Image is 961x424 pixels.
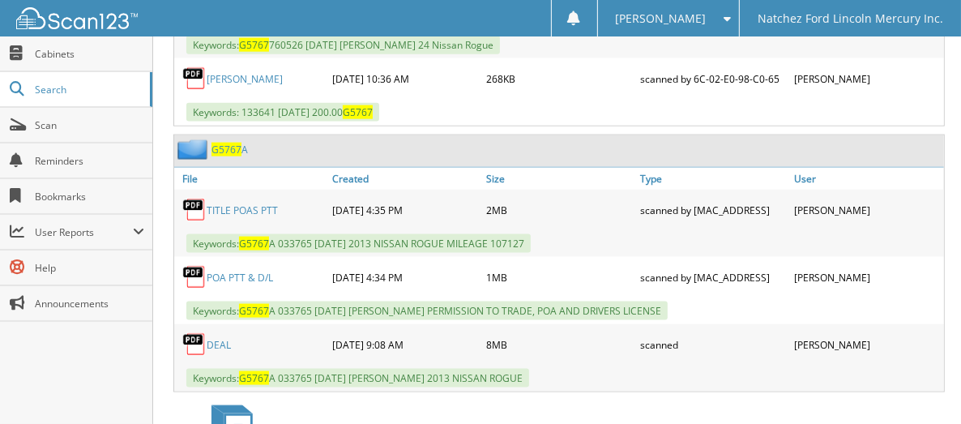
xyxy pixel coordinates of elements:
[636,168,790,190] a: Type
[328,168,482,190] a: Created
[35,225,133,239] span: User Reports
[207,203,278,217] a: TITLE POAS PTT
[16,7,138,29] img: scan123-logo-white.svg
[35,261,144,275] span: Help
[328,62,482,95] div: [DATE] 10:36 AM
[186,369,529,388] span: Keywords: A 033765 [DATE] [PERSON_NAME] 2013 NISSAN ROGUE
[482,261,636,293] div: 1MB
[174,168,328,190] a: File
[182,265,207,289] img: PDF.png
[482,62,636,95] div: 268KB
[35,47,144,61] span: Cabinets
[186,36,500,54] span: Keywords: 760526 [DATE] [PERSON_NAME] 24 Nissan Rogue
[182,332,207,357] img: PDF.png
[186,103,379,122] span: Keywords: 133641 [DATE] 200.00
[790,261,944,293] div: [PERSON_NAME]
[790,168,944,190] a: User
[35,83,142,96] span: Search
[35,297,144,311] span: Announcements
[636,62,790,95] div: scanned by 6C-02-E0-98-C0-65
[182,66,207,91] img: PDF.png
[35,118,144,132] span: Scan
[186,234,531,253] span: Keywords: A 033765 [DATE] 2013 NISSAN ROGUE MILEAGE 107127
[790,328,944,361] div: [PERSON_NAME]
[239,371,269,385] span: G5767
[328,194,482,226] div: [DATE] 4:35 PM
[615,14,706,24] span: [PERSON_NAME]
[239,237,269,251] span: G5767
[239,38,269,52] span: G5767
[790,62,944,95] div: [PERSON_NAME]
[211,143,248,156] a: G5767A
[207,72,283,86] a: [PERSON_NAME]
[482,328,636,361] div: 8MB
[239,304,269,318] span: G5767
[636,261,790,293] div: scanned by [MAC_ADDRESS]
[758,14,943,24] span: Natchez Ford Lincoln Mercury Inc.
[186,302,668,320] span: Keywords: A 033765 [DATE] [PERSON_NAME] PERMISSION TO TRADE, POA AND DRIVERS LICENSE
[482,194,636,226] div: 2MB
[182,198,207,222] img: PDF.png
[328,328,482,361] div: [DATE] 9:08 AM
[482,168,636,190] a: Size
[211,143,241,156] span: G5767
[177,139,211,160] img: folder2.png
[35,154,144,168] span: Reminders
[636,328,790,361] div: scanned
[343,105,373,119] span: G5767
[35,190,144,203] span: Bookmarks
[328,261,482,293] div: [DATE] 4:34 PM
[636,194,790,226] div: scanned by [MAC_ADDRESS]
[207,338,231,352] a: DEAL
[790,194,944,226] div: [PERSON_NAME]
[207,271,273,285] a: POA PTT & D/L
